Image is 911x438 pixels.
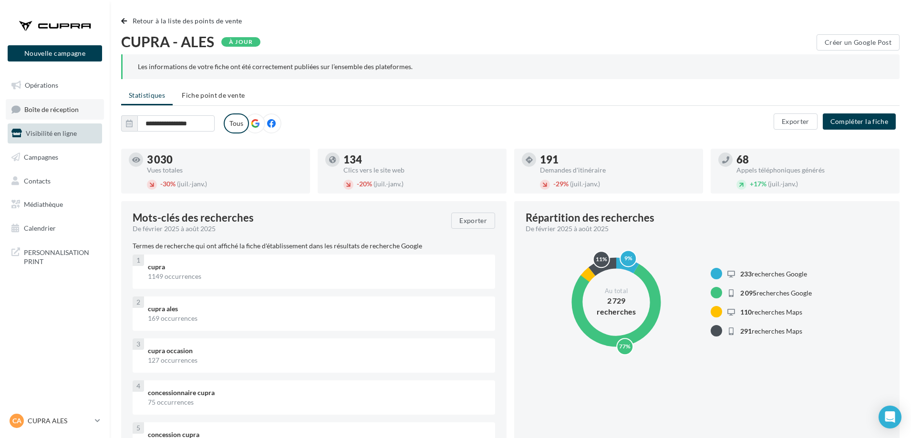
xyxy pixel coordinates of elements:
label: Tous [224,113,249,133]
div: 169 occurrences [148,314,487,323]
div: 68 [736,154,892,165]
button: Créer un Google Post [817,34,900,51]
button: Exporter [451,213,495,229]
span: 30% [160,180,176,188]
div: concessionnaire cupra [148,388,487,397]
button: Exporter [774,113,818,130]
span: Fiche point de vente [182,91,245,99]
a: Médiathèque [6,194,104,214]
span: (juil.-janv.) [373,180,404,188]
span: recherches Maps [740,308,802,316]
span: 17% [750,180,766,188]
a: Boîte de réception [6,99,104,120]
a: Opérations [6,75,104,95]
p: CUPRA ALES [28,416,91,426]
span: Calendrier [24,224,56,232]
div: cupra [148,262,487,272]
p: Termes de recherche qui ont affiché la fiche d'établissement dans les résultats de recherche Google [133,241,495,251]
span: - [160,180,163,188]
div: cupra occasion [148,346,487,356]
span: - [553,180,556,188]
span: Boîte de réception [24,105,79,113]
div: 75 occurrences [148,397,487,407]
a: Contacts [6,171,104,191]
a: Campagnes [6,147,104,167]
span: CA [12,416,21,426]
div: 4 [133,380,144,392]
div: De février 2025 à août 2025 [133,224,444,234]
div: 3 [133,338,144,350]
span: Opérations [25,81,58,89]
a: Visibilité en ligne [6,123,104,143]
a: Compléter la fiche [819,117,900,125]
span: (juil.-janv.) [768,180,798,188]
div: 191 [540,154,695,165]
div: De février 2025 à août 2025 [526,224,880,234]
span: 291 [740,327,752,335]
div: Clics vers le site web [343,167,499,173]
div: 5 [133,422,144,434]
div: Répartition des recherches [526,213,654,223]
div: Appels téléphoniques générés [736,167,892,173]
div: 2 [133,296,144,308]
div: 1 [133,255,144,266]
div: À jour [221,37,260,47]
span: - [357,180,359,188]
span: (juil.-janv.) [177,180,207,188]
div: cupra ales [148,304,487,314]
span: 29% [553,180,569,188]
span: Campagnes [24,153,58,161]
span: PERSONNALISATION PRINT [24,246,98,266]
span: + [750,180,754,188]
span: Médiathèque [24,200,63,208]
span: recherches Maps [740,327,802,335]
button: Compléter la fiche [823,113,896,130]
span: 20% [357,180,372,188]
div: 127 occurrences [148,356,487,365]
span: 2 095 [740,289,756,297]
a: PERSONNALISATION PRINT [6,242,104,270]
div: Vues totales [147,167,302,173]
span: Contacts [24,176,51,184]
div: 3 030 [147,154,302,165]
button: Retour à la liste des points de vente [121,15,246,27]
div: 1149 occurrences [148,272,487,281]
a: Calendrier [6,218,104,238]
a: CA CUPRA ALES [8,412,102,430]
span: Visibilité en ligne [26,129,77,137]
span: recherches Google [740,270,807,278]
span: (juil.-janv.) [570,180,600,188]
button: Nouvelle campagne [8,45,102,61]
div: Demandes d'itinéraire [540,167,695,173]
div: Open Intercom Messenger [879,406,901,428]
span: 233 [740,270,752,278]
span: Mots-clés des recherches [133,213,254,223]
span: Retour à la liste des points de vente [133,17,242,25]
span: CUPRA - ALES [121,34,214,49]
span: recherches Google [740,289,812,297]
div: 134 [343,154,499,165]
div: Les informations de votre fiche ont été correctement publiées sur l’ensemble des plateformes. [138,62,884,71]
span: 110 [740,308,752,316]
